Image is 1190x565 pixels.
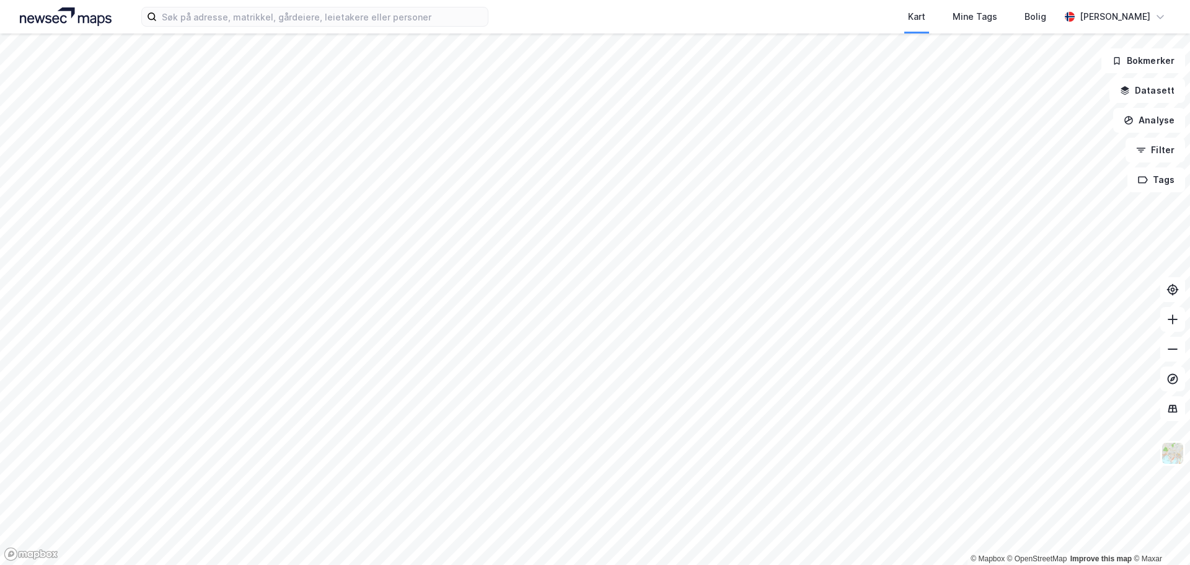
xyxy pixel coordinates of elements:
div: Mine Tags [953,9,997,24]
input: Søk på adresse, matrikkel, gårdeiere, leietakere eller personer [157,7,488,26]
button: Filter [1126,138,1185,162]
img: Z [1161,442,1184,465]
a: OpenStreetMap [1007,554,1067,563]
button: Datasett [1109,78,1185,103]
div: Kontrollprogram for chat [1128,505,1190,565]
button: Tags [1127,167,1185,192]
div: Kart [908,9,925,24]
a: Mapbox homepage [4,547,58,561]
div: Bolig [1025,9,1046,24]
img: logo.a4113a55bc3d86da70a041830d287a7e.svg [20,7,112,26]
a: Mapbox [971,554,1005,563]
div: [PERSON_NAME] [1080,9,1150,24]
button: Analyse [1113,108,1185,133]
a: Improve this map [1070,554,1132,563]
iframe: Chat Widget [1128,505,1190,565]
button: Bokmerker [1101,48,1185,73]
